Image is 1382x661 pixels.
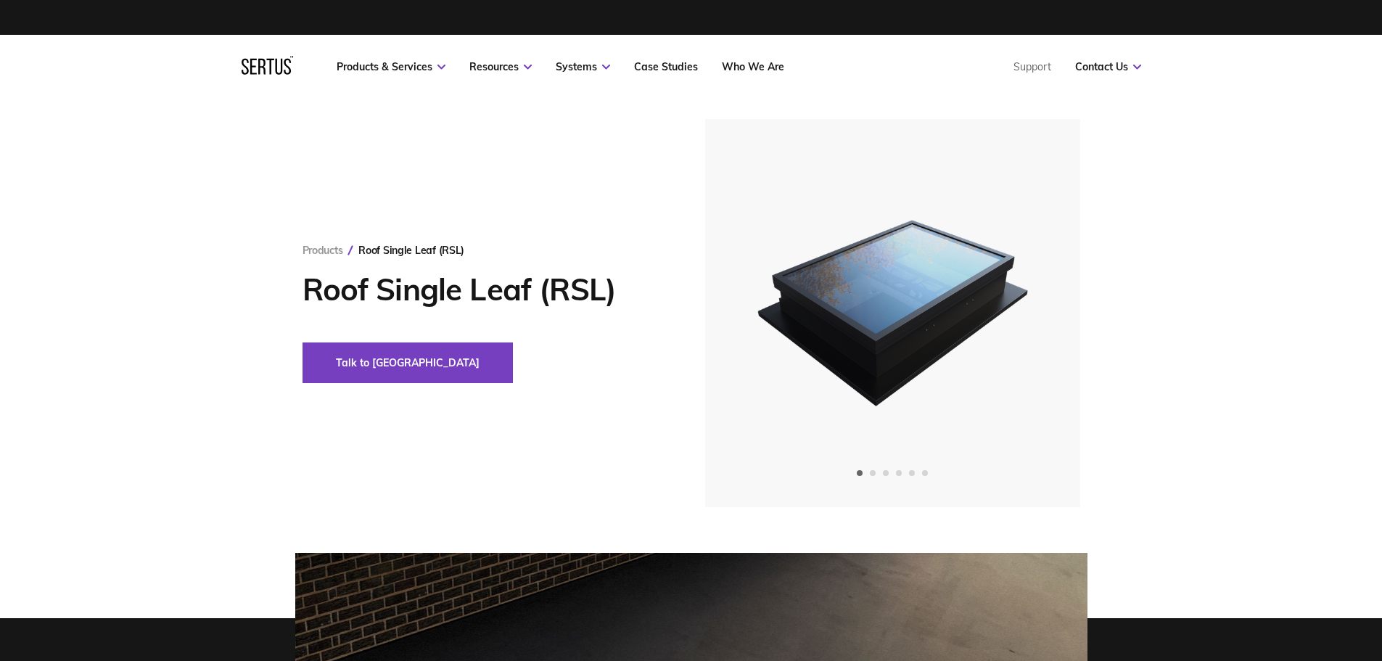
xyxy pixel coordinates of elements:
a: Who We Are [722,60,784,73]
a: Products [303,244,343,257]
span: Go to slide 2 [870,470,876,476]
span: Go to slide 3 [883,470,889,476]
a: Contact Us [1075,60,1141,73]
a: Products & Services [337,60,445,73]
button: Talk to [GEOGRAPHIC_DATA] [303,342,513,383]
a: Case Studies [634,60,698,73]
iframe: Chat Widget [1309,591,1382,661]
span: Go to slide 5 [909,470,915,476]
h1: Roof Single Leaf (RSL) [303,271,662,308]
a: Resources [469,60,532,73]
span: Go to slide 4 [896,470,902,476]
span: Go to slide 6 [922,470,928,476]
a: Support [1013,60,1051,73]
a: Systems [556,60,610,73]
